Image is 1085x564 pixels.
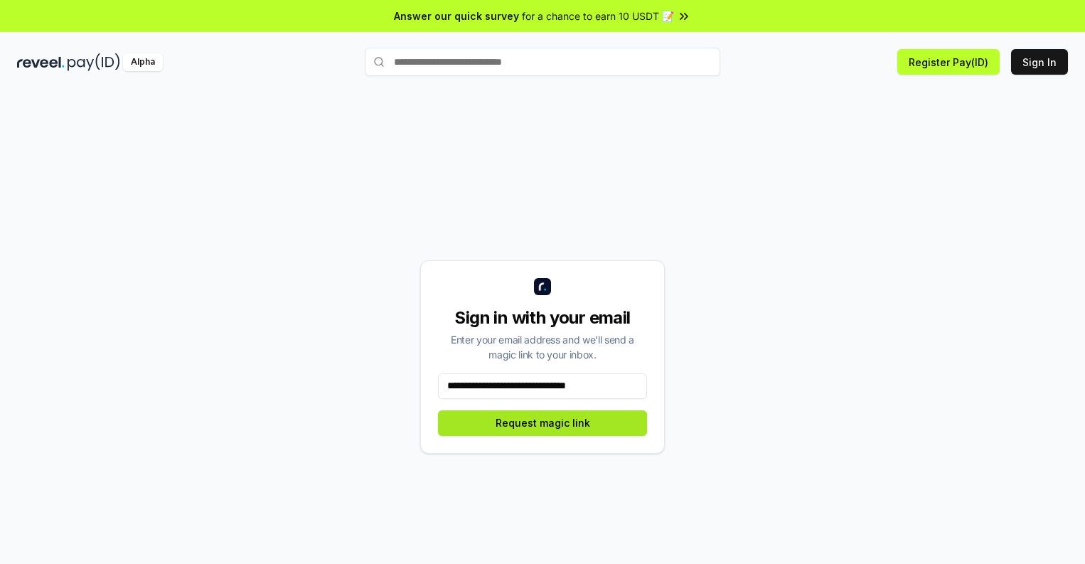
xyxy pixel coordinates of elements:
div: Enter your email address and we’ll send a magic link to your inbox. [438,332,647,362]
div: Sign in with your email [438,307,647,329]
button: Register Pay(ID) [897,49,1000,75]
div: Alpha [123,53,163,71]
img: reveel_dark [17,53,65,71]
button: Sign In [1011,49,1068,75]
img: pay_id [68,53,120,71]
img: logo_small [534,278,551,295]
button: Request magic link [438,410,647,436]
span: for a chance to earn 10 USDT 📝 [522,9,674,23]
span: Answer our quick survey [394,9,519,23]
